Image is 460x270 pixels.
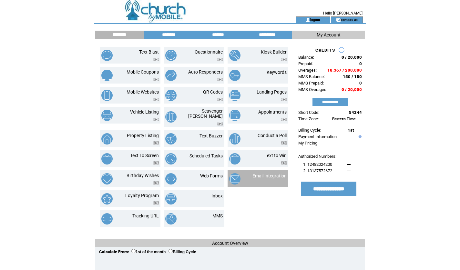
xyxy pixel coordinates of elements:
span: 0 [359,61,362,66]
a: Scavenger [PERSON_NAME] [188,108,223,119]
a: Web Forms [200,173,223,178]
a: Property Listing [127,133,159,138]
a: Kiosk Builder [261,49,287,55]
a: Scheduled Tasks [189,153,223,158]
img: landing-pages.png [229,90,240,101]
img: video.png [153,98,159,101]
a: Tracking URL [132,213,159,218]
span: 54244 [349,110,362,115]
img: text-to-win.png [229,153,240,165]
span: Eastern Time [332,117,356,121]
a: Appointments [258,109,287,115]
img: text-blast.png [101,50,113,61]
img: conduct-a-poll.png [229,133,240,145]
img: video.png [153,78,159,81]
img: mms.png [165,213,177,225]
img: video.png [281,58,287,61]
span: Billing Cycle: [298,128,321,133]
a: Conduct a Poll [258,133,287,138]
img: video.png [217,78,223,81]
img: inbox.png [165,193,177,205]
img: mobile-coupons.png [101,70,113,81]
img: keywords.png [229,70,240,81]
img: mobile-websites.png [101,90,113,101]
img: vehicle-listing.png [101,110,113,121]
img: kiosk-builder.png [229,50,240,61]
a: Landing Pages [257,89,287,95]
a: Questionnaire [195,49,223,55]
span: 0 / 20,000 [342,87,362,92]
a: MMS [212,213,223,218]
img: video.png [281,98,287,101]
img: birthday-wishes.png [101,173,113,185]
a: Birthday Wishes [127,173,159,178]
span: 0 / 20,000 [342,55,362,60]
span: MMS Balance: [298,74,325,79]
img: appointments.png [229,110,240,121]
input: 1st of the month [131,249,136,253]
a: Keywords [267,70,287,75]
span: Short Code: [298,110,319,115]
a: Text To Screen [130,153,159,158]
img: email-integration.png [229,173,240,185]
span: Balance: [298,55,314,60]
a: Payment Information [298,134,337,139]
img: video.png [281,141,287,145]
img: help.gif [357,135,362,138]
img: video.png [153,141,159,145]
a: Mobile Coupons [127,69,159,75]
span: Overages: [298,68,317,73]
span: Hello [PERSON_NAME] [323,11,363,15]
img: video.png [153,181,159,185]
input: Billing Cycle [169,249,173,253]
span: CREDITS [315,48,335,53]
img: video.png [153,118,159,121]
span: Account Overview [212,241,248,246]
img: scavenger-hunt.png [165,111,177,123]
a: QR Codes [203,89,223,95]
span: MMS Overages: [298,87,327,92]
span: 1st [348,128,354,133]
a: Vehicle Listing [130,109,159,115]
label: 1st of the month [131,250,166,254]
img: loyalty-program.png [101,193,113,205]
img: video.png [281,118,287,121]
a: Text Blast [139,49,159,55]
span: My Account [317,32,341,37]
img: video.png [153,201,159,205]
img: auto-responders.png [165,70,177,81]
a: Loyalty Program [125,193,159,198]
a: Email Integration [252,173,287,178]
img: video.png [153,161,159,165]
img: text-buzzer.png [165,133,177,145]
img: tracking-url.png [101,213,113,225]
img: video.png [217,58,223,61]
span: Time Zone: [298,116,319,121]
span: Prepaid: [298,61,313,66]
span: 18,367 / 200,000 [327,68,362,73]
a: Auto Responders [188,69,223,75]
img: scheduled-tasks.png [165,153,177,165]
img: account_icon.gif [305,17,310,23]
a: Text Buzzer [199,133,223,138]
a: logout [310,17,320,22]
img: video.png [153,58,159,61]
img: video.png [281,161,287,165]
span: 150 / 150 [343,74,362,79]
span: MMS Prepaid: [298,81,324,85]
span: 0 [359,81,362,85]
span: Authorized Numbers: [298,154,336,159]
img: text-to-screen.png [101,153,113,165]
span: Calculate From: [99,249,129,254]
img: questionnaire.png [165,50,177,61]
a: Mobile Websites [127,89,159,95]
span: 2. 13137572672 [303,168,332,173]
img: qr-codes.png [165,90,177,101]
label: Billing Cycle [169,250,196,254]
a: contact us [341,17,358,22]
img: video.png [217,122,223,125]
a: My Pricing [298,141,317,145]
img: property-listing.png [101,133,113,145]
a: Text to Win [265,153,287,158]
img: video.png [217,98,223,101]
